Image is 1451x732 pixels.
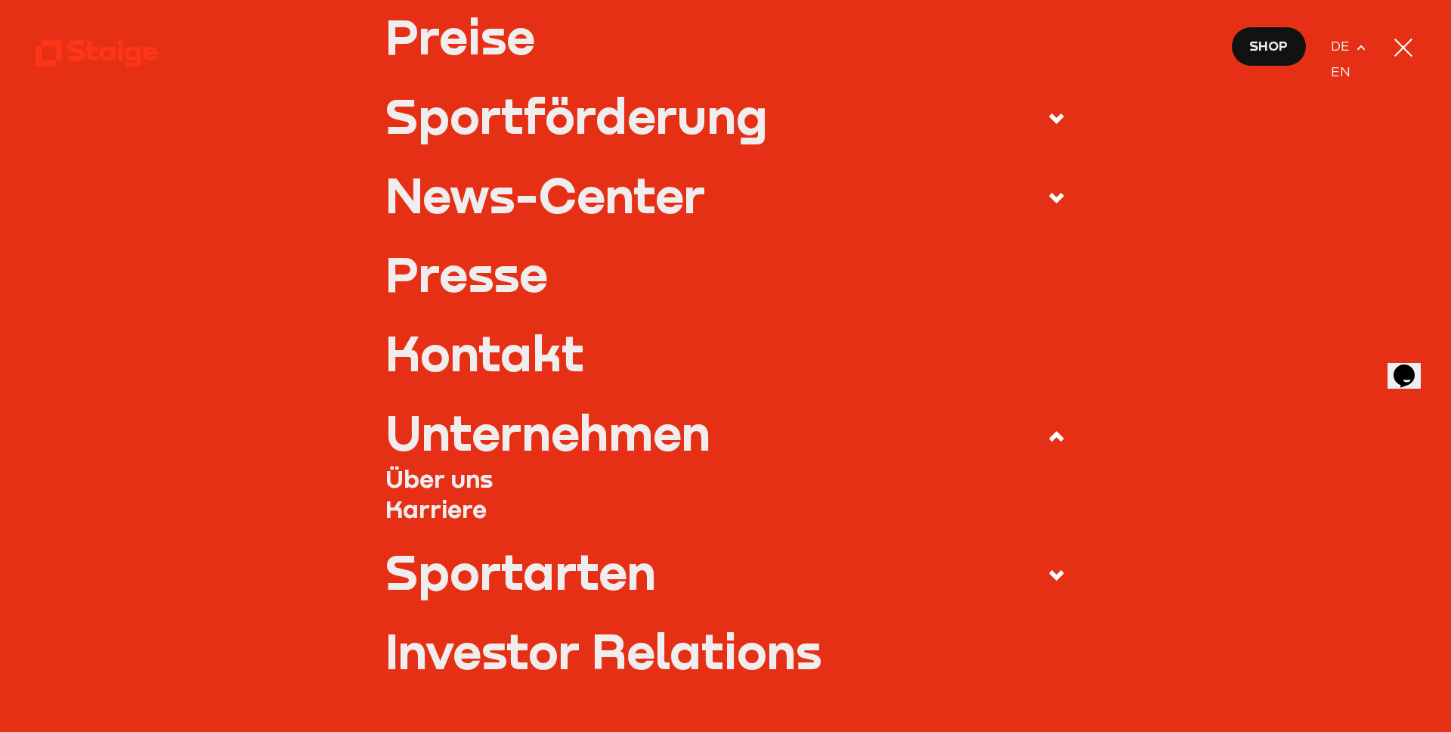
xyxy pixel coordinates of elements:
div: Sportarten [385,547,656,595]
a: Kontakt [385,329,1066,377]
a: Über uns [385,464,1066,494]
div: News-Center [385,171,705,219]
a: Preise [385,12,1066,60]
span: Shop [1249,36,1288,57]
a: EN [1331,61,1357,82]
a: Presse [385,250,1066,297]
iframe: chat widget [1388,343,1436,389]
span: DE [1331,36,1356,57]
div: Sportförderung [385,91,768,139]
a: Karriere [385,494,1066,524]
a: Investor Relations [385,627,1066,675]
div: Unternehmen [385,408,710,456]
a: Shop [1231,26,1307,67]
